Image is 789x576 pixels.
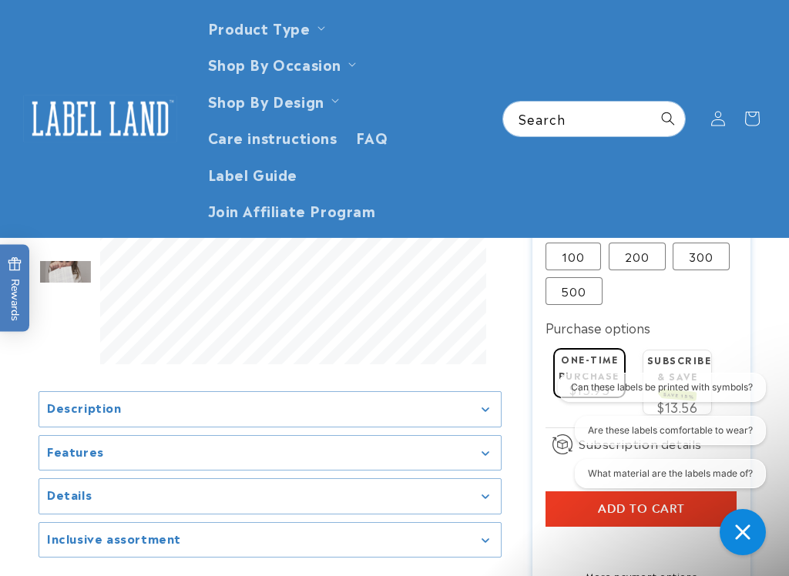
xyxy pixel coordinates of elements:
label: 200 [609,243,666,270]
label: 100 [546,243,601,270]
label: 300 [673,243,730,270]
img: null [39,259,92,290]
span: Shop By Occasion [208,55,342,72]
a: Care instructions [199,119,347,155]
img: Label Land [23,95,177,142]
span: Join Affiliate Program [208,201,376,219]
summary: Features [39,435,501,470]
span: FAQ [356,128,388,146]
label: Purchase options [546,318,650,337]
button: Add to cart [546,491,737,527]
a: FAQ [347,119,398,155]
h2: Inclusive assortment [47,530,181,545]
a: Product Type [208,17,311,38]
a: Join Affiliate Program [199,192,385,228]
summary: Description [39,392,501,427]
label: 500 [546,277,603,305]
a: Label Guide [199,156,307,192]
span: Rewards [8,257,22,321]
summary: Shop By Design [199,82,345,119]
button: Search [651,102,685,136]
span: Label Guide [208,165,298,183]
label: One-time purchase [559,352,619,382]
iframe: Gorgias live chat conversation starters [536,373,774,507]
label: Subscribe & save [647,353,712,400]
span: Add to cart [598,502,685,516]
summary: Inclusive assortment [39,522,501,557]
summary: Details [39,479,501,514]
summary: Shop By Occasion [199,45,363,82]
summary: Product Type [199,9,331,45]
h2: Details [47,487,92,502]
a: Label Land [18,89,183,149]
a: Shop By Design [208,90,324,111]
media-gallery: Gallery Viewer [39,23,502,558]
h2: Features [47,443,104,458]
iframe: Gorgias live chat messenger [712,504,774,561]
h2: Description [47,400,122,415]
div: Go to slide 5 [39,248,92,302]
span: Care instructions [208,128,337,146]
